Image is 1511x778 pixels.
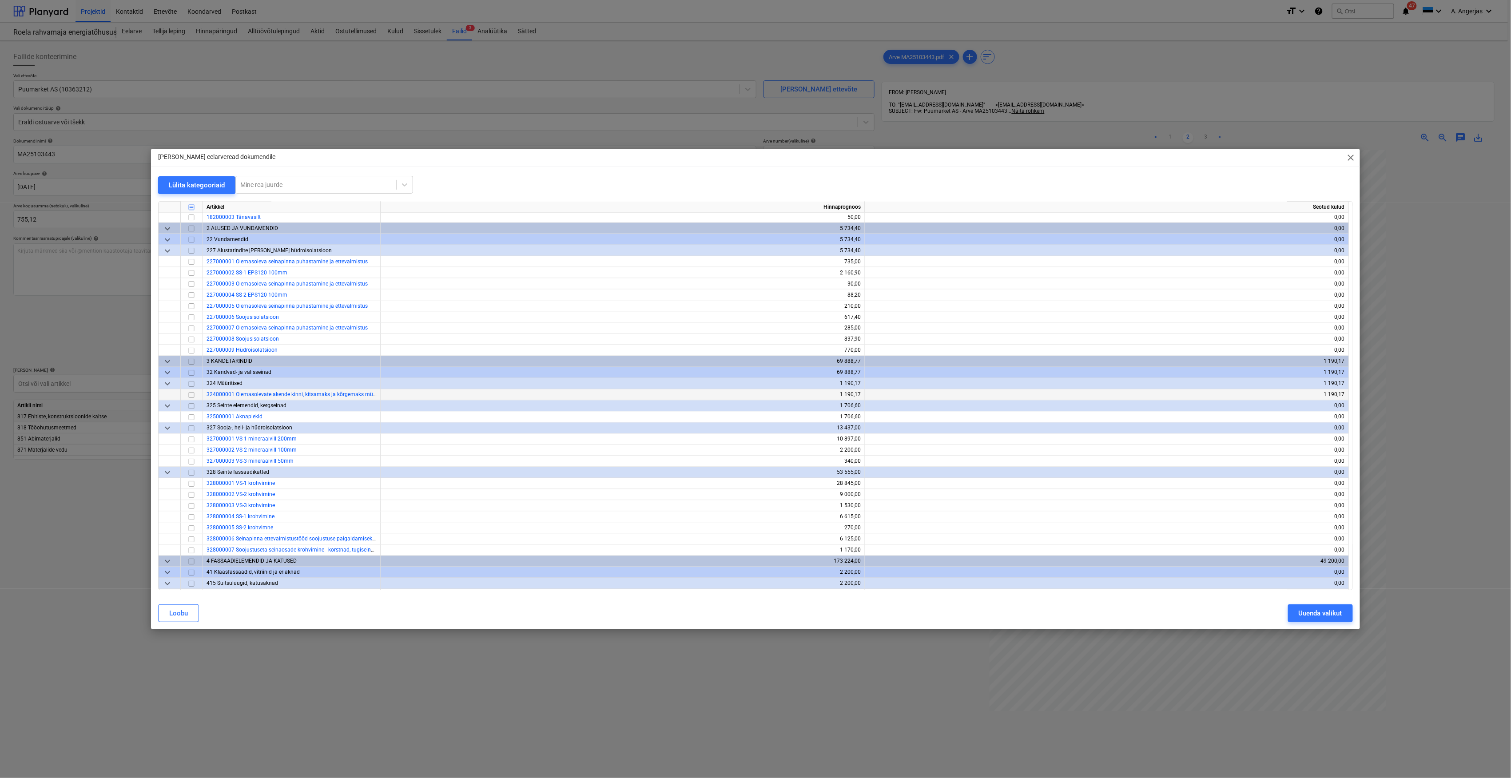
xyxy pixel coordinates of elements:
button: Lülita kategooriaid [158,176,235,194]
div: 6 615,00 [384,512,861,523]
div: 837,90 [384,334,861,345]
span: 2 ALUSED JA VUNDAMENDID [207,225,278,231]
a: 182000003 Tänavasilt [207,214,261,220]
div: 0,00 [868,434,1345,445]
a: 324000001 Olemasolevate akende kinni, kitsamaks ja kõrgemaks müürimine FIBO 200mm, soojustus, krohv [207,392,465,398]
div: 88,20 [384,290,861,301]
div: 1 190,17 [384,378,861,389]
a: 328000005 SS-2 krohvimne [207,525,273,531]
a: 227000009 Hüdroisolatsioon [207,347,278,353]
span: 328000003 VS-3 krohvimine [207,503,275,509]
a: 328000007 Soojustuseta seinaosade krohvimine - korstnad, tugiseinad jms [207,547,387,553]
span: 327 Sooja-, heli- ja hüdroisolatsioon [207,425,292,431]
a: 327000001 VS-1 mineraalvill 200mm [207,436,297,442]
span: keyboard_arrow_down [162,468,173,478]
div: 49 200,00 [868,556,1345,567]
span: 327000003 VS-3 mineraalvill 50mm [207,458,294,464]
div: 0,00 [868,334,1345,345]
span: keyboard_arrow_down [162,423,173,434]
a: 227000005 Olemasoleva seinapinna puhastamine ja ettevalmistus [207,303,368,309]
div: Uuenda valikut [1299,607,1342,619]
a: 227000001 Olemasoleva seinapinna puhastamine ja ettevalmistus [207,258,368,265]
div: 2 160,90 [384,267,861,278]
a: 328000004 SS-1 krohvimine [207,514,274,520]
a: 227000002 SS-1 EPS120 100mm [207,270,287,276]
div: 2 200,00 [384,445,861,456]
div: 0,00 [868,478,1345,489]
span: keyboard_arrow_down [162,223,173,234]
span: 328 Seinte fassaadikatted [207,469,269,476]
div: 1 190,17 [384,389,861,401]
div: 0,00 [868,545,1345,556]
div: 2 200,00 [384,578,861,589]
div: 0,00 [868,267,1345,278]
div: 0,00 [868,401,1345,412]
div: Lülita kategooriaid [169,179,225,191]
a: 327000002 VS-2 mineraalvill 100mm [207,447,297,453]
span: 324 Müüritised [207,381,243,387]
div: 53 555,00 [384,467,861,478]
a: 227000003 Olemasoleva seinapinna puhastamine ja ettevalmistus [207,281,368,287]
span: keyboard_arrow_down [162,246,173,256]
div: 6 125,00 [384,534,861,545]
div: 735,00 [384,256,861,267]
a: 227000004 SS-2 EPS120 100mm [207,292,287,298]
div: Artikkel [203,202,381,213]
div: 0,00 [868,278,1345,290]
span: 3 KANDETARINDID [207,358,252,365]
a: 328000002 VS-2 krohvimine [207,492,275,498]
div: 1 190,17 [868,367,1345,378]
div: 1 190,17 [868,356,1345,367]
a: 227000007 Olemasoleva seinapinna puhastamine ja ettevalmistus [207,325,368,331]
div: 5 734,40 [384,234,861,245]
div: 0,00 [868,423,1345,434]
div: 1 190,17 [868,378,1345,389]
span: keyboard_arrow_down [162,234,173,245]
div: 0,00 [868,456,1345,467]
div: 1 190,17 [868,389,1345,401]
span: 41 Klaasfassaadid, vitriinid ja eriaknad [207,569,300,576]
a: 227000008 Soojusisolatsioon [207,336,279,342]
a: 328000001 VS-1 krohvimine [207,480,275,487]
div: 0,00 [868,589,1345,600]
div: 2 200,00 [384,589,861,600]
span: keyboard_arrow_down [162,357,173,367]
div: 0,00 [868,345,1345,356]
span: 22 Vundamendid [207,236,248,242]
div: 0,00 [868,323,1345,334]
div: 5 734,40 [384,223,861,234]
div: 28 845,00 [384,478,861,489]
div: 1 530,00 [384,500,861,512]
div: 0,00 [868,534,1345,545]
div: 5 734,40 [384,245,861,256]
span: 32 Kandvad- ja välisseinad [207,369,271,376]
span: 325000001 Aknaplekid [207,414,262,420]
span: keyboard_arrow_down [162,556,173,567]
div: Hinnaprognoos [381,202,865,213]
div: 0,00 [868,489,1345,500]
div: 0,00 [868,523,1345,534]
div: 0,00 [868,256,1345,267]
span: keyboard_arrow_down [162,579,173,589]
div: 0,00 [868,245,1345,256]
div: 173 224,00 [384,556,861,567]
a: 328000006 Seinapinna ettevalmistustööd soojustuse paigaldamiseks sh. soojustatud seina puhastamine [207,536,461,542]
div: 0,00 [868,445,1345,456]
div: 617,40 [384,312,861,323]
a: 227000006 Soojusisolatsioon [207,314,279,320]
span: 415 Suitsuluugid, katusaknad [207,580,278,587]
